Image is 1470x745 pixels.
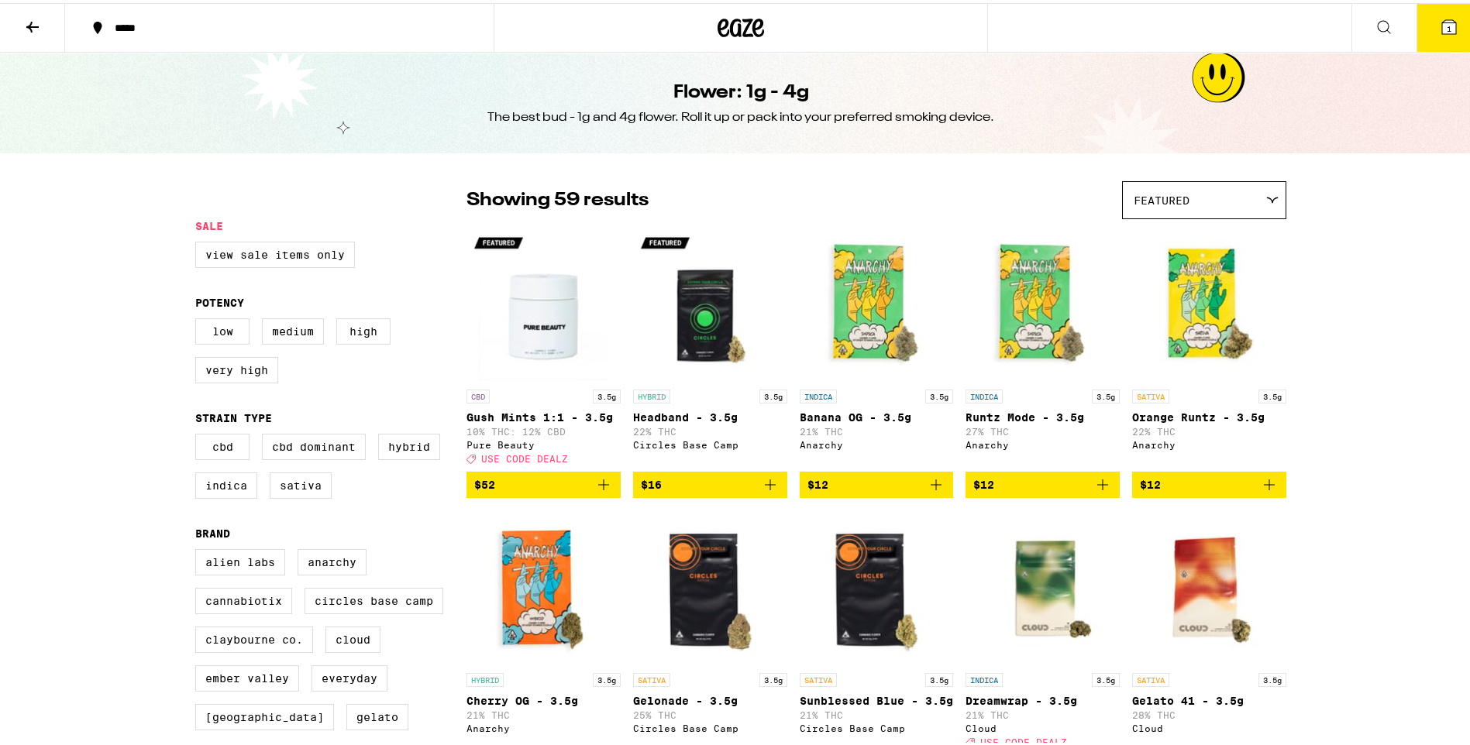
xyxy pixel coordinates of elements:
[633,386,670,400] p: HYBRID
[195,431,250,457] label: CBD
[973,475,994,488] span: $12
[800,224,954,469] a: Open page for Banana OG - 3.5g from Anarchy
[466,224,621,379] img: Pure Beauty - Gush Mints 1:1 - 3.5g
[641,475,662,488] span: $16
[466,437,621,447] div: Pure Beauty
[1132,424,1286,434] p: 22% THC
[1132,386,1169,400] p: SATIVA
[966,670,1003,684] p: INDICA
[966,692,1120,704] p: Dreamwrap - 3.5g
[633,224,787,469] a: Open page for Headband - 3.5g from Circles Base Camp
[759,386,787,400] p: 3.5g
[966,424,1120,434] p: 27% THC
[195,239,355,265] label: View Sale Items Only
[466,507,621,662] img: Anarchy - Cherry OG - 3.5g
[466,692,621,704] p: Cherry OG - 3.5g
[1092,386,1120,400] p: 3.5g
[195,217,223,229] legend: Sale
[800,386,837,400] p: INDICA
[800,437,954,447] div: Anarchy
[195,294,244,306] legend: Potency
[800,707,954,717] p: 21% THC
[1092,670,1120,684] p: 3.5g
[966,469,1120,495] button: Add to bag
[466,707,621,717] p: 21% THC
[195,469,257,496] label: Indica
[466,469,621,495] button: Add to bag
[1258,386,1286,400] p: 3.5g
[1134,191,1189,204] span: Featured
[195,546,285,572] label: Alien Labs
[1132,670,1169,684] p: SATIVA
[800,224,954,379] img: Anarchy - Banana OG - 3.5g
[195,585,292,611] label: Cannabiotix
[633,408,787,421] p: Headband - 3.5g
[633,707,787,717] p: 25% THC
[1132,224,1286,379] img: Anarchy - Orange Runtz - 3.5g
[1132,507,1286,662] img: Cloud - Gelato 41 - 3.5g
[466,224,621,469] a: Open page for Gush Mints 1:1 - 3.5g from Pure Beauty
[800,469,954,495] button: Add to bag
[336,315,391,342] label: High
[1132,707,1286,717] p: 28% THC
[378,431,440,457] label: Hybrid
[466,386,490,400] p: CBD
[925,670,953,684] p: 3.5g
[925,386,953,400] p: 3.5g
[1132,437,1286,447] div: Anarchy
[633,670,670,684] p: SATIVA
[593,670,621,684] p: 3.5g
[800,507,954,662] img: Circles Base Camp - Sunblessed Blue - 3.5g
[800,408,954,421] p: Banana OG - 3.5g
[633,469,787,495] button: Add to bag
[1447,21,1451,30] span: 1
[195,315,250,342] label: Low
[195,701,334,727] label: [GEOGRAPHIC_DATA]
[466,720,621,730] div: Anarchy
[1132,469,1286,495] button: Add to bag
[966,408,1120,421] p: Runtz Mode - 3.5g
[466,184,649,211] p: Showing 59 results
[800,692,954,704] p: Sunblessed Blue - 3.5g
[966,437,1120,447] div: Anarchy
[195,524,230,537] legend: Brand
[298,546,367,572] label: Anarchy
[633,507,787,662] img: Circles Base Camp - Gelonade - 3.5g
[800,720,954,730] div: Circles Base Camp
[346,701,408,727] label: Gelato
[633,437,787,447] div: Circles Base Camp
[262,431,366,457] label: CBD Dominant
[466,424,621,434] p: 10% THC: 12% CBD
[195,662,299,688] label: Ember Valley
[966,720,1120,730] div: Cloud
[633,424,787,434] p: 22% THC
[195,623,313,650] label: Claybourne Co.
[325,623,380,650] label: Cloud
[800,670,837,684] p: SATIVA
[807,475,828,488] span: $12
[1132,720,1286,730] div: Cloud
[966,386,1003,400] p: INDICA
[262,315,324,342] label: Medium
[593,386,621,400] p: 3.5g
[9,11,112,23] span: Hi. Need any help?
[633,692,787,704] p: Gelonade - 3.5g
[481,451,568,461] span: USE CODE DEALZ
[1140,475,1161,488] span: $12
[270,469,332,496] label: Sativa
[800,424,954,434] p: 21% THC
[1132,692,1286,704] p: Gelato 41 - 3.5g
[633,224,787,379] img: Circles Base Camp - Headband - 3.5g
[1132,224,1286,469] a: Open page for Orange Runtz - 3.5g from Anarchy
[673,77,809,103] h1: Flower: 1g - 4g
[195,409,272,421] legend: Strain Type
[966,224,1120,469] a: Open page for Runtz Mode - 3.5g from Anarchy
[633,720,787,730] div: Circles Base Camp
[466,408,621,421] p: Gush Mints 1:1 - 3.5g
[1258,670,1286,684] p: 3.5g
[305,585,443,611] label: Circles Base Camp
[1132,408,1286,421] p: Orange Runtz - 3.5g
[966,707,1120,717] p: 21% THC
[759,670,787,684] p: 3.5g
[980,735,1067,745] span: USE CODE DEALZ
